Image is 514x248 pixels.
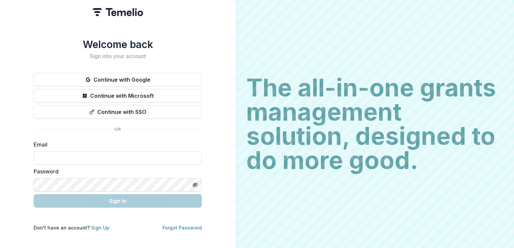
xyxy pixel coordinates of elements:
[34,105,202,119] button: Continue with SSO
[162,225,202,231] a: Forgot Password
[34,73,202,86] button: Continue with Google
[34,224,109,231] p: Don't have an account?
[34,167,198,175] label: Password
[34,38,202,50] h1: Welcome back
[91,225,109,231] a: Sign Up
[34,89,202,102] button: Continue with Microsoft
[93,8,143,16] img: Temelio
[34,140,198,149] label: Email
[34,53,202,59] h2: Sign into your account
[190,179,200,190] button: Toggle password visibility
[34,194,202,208] button: Sign In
